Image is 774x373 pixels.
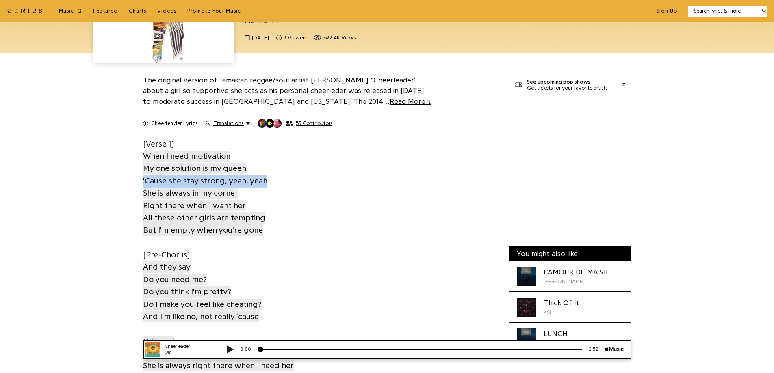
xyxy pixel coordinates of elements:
[187,7,241,15] a: Promote Your Music
[151,120,197,127] h2: Cheerleader Lyrics
[157,7,176,15] a: Videos
[59,7,82,15] a: Music IQ
[544,339,585,347] div: [PERSON_NAME]
[688,7,757,15] input: Search lyrics & more
[509,75,631,95] a: See upcoming pop showsGet tickets for your favorite artists
[213,120,243,127] span: Translations
[205,120,250,127] button: Translations
[59,8,82,13] span: Music IQ
[28,10,77,16] div: Omi
[323,34,356,42] span: 622.4K views
[509,292,631,323] a: Cover art for Thick Of It by KSIThick Of ItKSI
[187,8,241,13] span: Promote Your Music
[284,34,306,42] span: 3 viewers
[544,308,579,317] div: KSI
[544,278,610,286] div: [PERSON_NAME]
[129,7,146,15] a: Charts
[143,261,262,310] span: And they say Do you need me? Do you think I'm pretty? Do I make you feel like cheating?
[93,8,118,13] span: Featured
[314,34,356,42] span: 622,356 views
[143,150,267,212] a: When I need motivationMy one solution is my queen'Cause she stay strong, yeah, yeahShe is always ...
[276,34,306,42] span: 3 viewers
[656,7,677,15] button: Sign Up
[9,2,24,17] img: 72x72bb.jpg
[129,8,146,13] span: Charts
[509,246,631,261] div: You might also like
[517,298,536,317] div: Cover art for Thick Of It by KSI
[143,151,267,211] span: When I need motivation My one solution is my queen 'Cause she stay strong, yeah, yeah She is alwa...
[390,98,431,105] span: Read More
[517,267,536,286] div: Cover art for L’AMOUR DE MA VIE by Billie Eilish
[257,119,332,128] button: 53 Contributors
[143,211,265,237] a: All these other girls are temptingBut I'm empty when you're gone
[93,7,118,15] a: Featured
[544,267,610,278] div: L’AMOUR DE MA VIE
[143,212,265,236] span: All these other girls are tempting But I'm empty when you're gone
[28,3,77,10] div: Cheerleader
[517,328,536,348] div: Cover art for LUNCH by Billie Eilish
[296,120,332,127] span: 53 Contributors
[544,328,585,339] div: LUNCH
[527,85,607,91] div: Get tickets for your favorite artists
[509,261,631,292] a: Cover art for L’AMOUR DE MA VIE by Billie EilishL’AMOUR DE MA VIE[PERSON_NAME]
[245,17,274,24] a: Me 4 U
[143,261,262,310] a: And they sayDo you need me?Do you think I'm pretty?Do I make you feel like cheating?
[143,76,431,106] a: The original version of Jamaican reggae/soul artist [PERSON_NAME] “Cheerleader” about a girl so s...
[252,34,269,42] span: [DATE]
[544,298,579,308] div: Thick Of It
[509,323,631,353] a: Cover art for LUNCH by Billie EilishLUNCH[PERSON_NAME]
[446,6,468,13] div: -2:52
[157,8,176,13] span: Videos
[527,79,607,85] div: See upcoming pop shows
